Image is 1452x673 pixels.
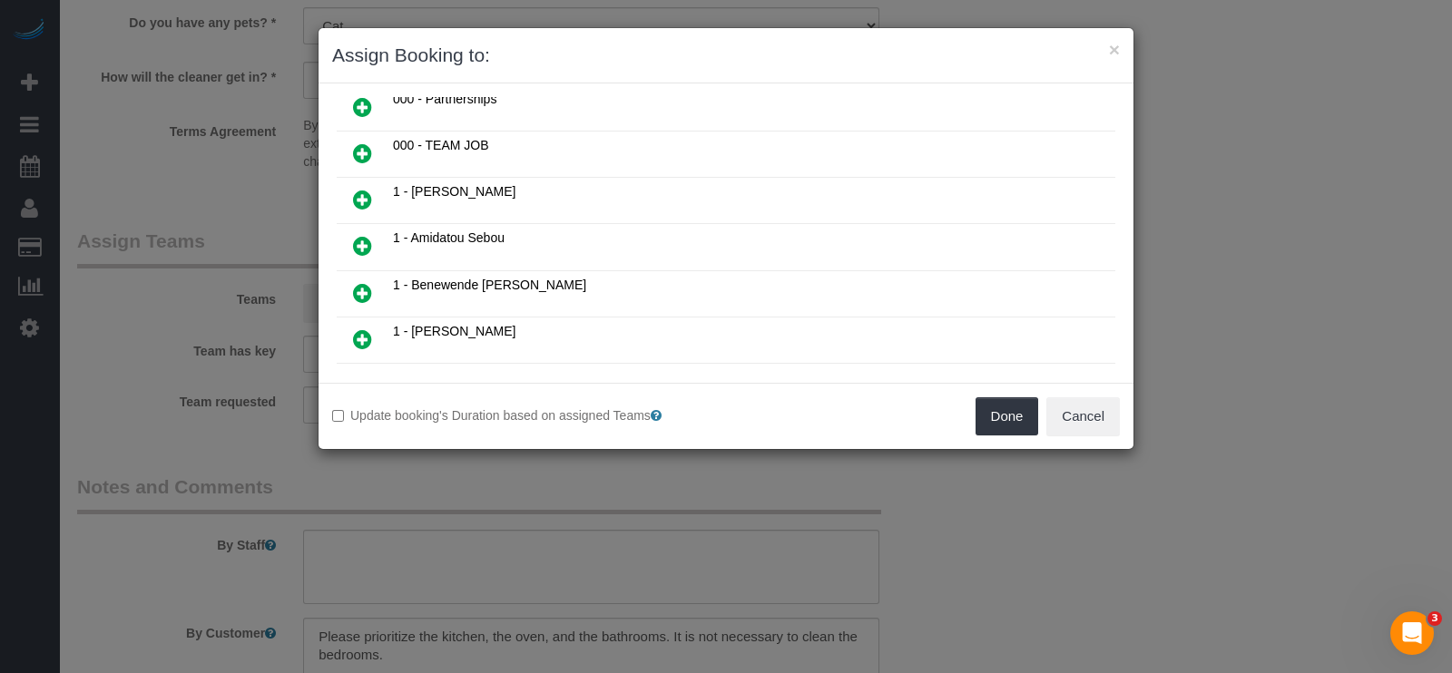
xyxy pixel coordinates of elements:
span: 000 - TEAM JOB [393,138,489,152]
button: Done [976,397,1039,435]
button: × [1109,40,1120,59]
span: 000 - Partnerships [393,92,496,106]
label: Update booking's Duration based on assigned Teams [332,406,712,424]
iframe: Intercom live chat [1390,611,1434,655]
span: 1 - [PERSON_NAME] [393,324,515,338]
h3: Assign Booking to: [332,42,1120,69]
span: 1 - Amidatou Sebou [393,230,505,245]
button: Cancel [1046,397,1120,435]
span: 1 - [PERSON_NAME] [393,184,515,199]
span: 3 [1427,611,1442,626]
input: Update booking's Duration based on assigned Teams [332,410,344,422]
span: 1 - Benewende [PERSON_NAME] [393,278,586,292]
